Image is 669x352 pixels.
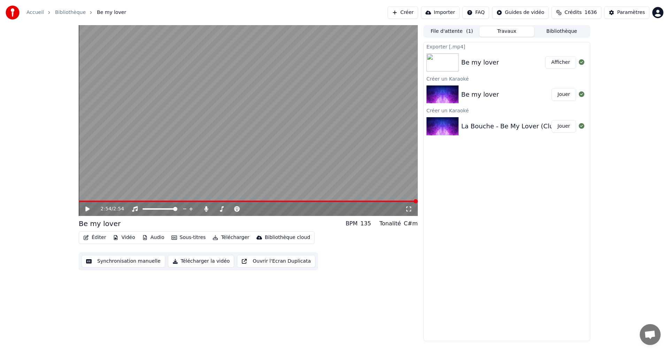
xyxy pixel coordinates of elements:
span: 2:54 [101,205,111,212]
button: Jouer [552,88,576,101]
button: Créer [387,6,418,19]
a: Accueil [26,9,44,16]
span: 2:54 [113,205,124,212]
div: / [101,205,117,212]
button: Crédits1636 [552,6,601,19]
button: File d'attente [424,27,479,37]
a: Bibliothèque [55,9,86,16]
div: C#m [404,219,418,228]
span: Crédits [564,9,582,16]
button: Audio [139,233,167,242]
div: Ouvrir le chat [640,324,661,345]
div: Be my lover [79,219,121,229]
button: Importer [421,6,460,19]
button: Sous-titres [169,233,209,242]
div: Paramètres [617,9,645,16]
div: Créer un Karaoké [424,106,590,114]
nav: breadcrumb [26,9,126,16]
div: Exporter [.mp4] [424,42,590,51]
button: Vidéo [110,233,138,242]
span: ( 1 ) [466,28,473,35]
div: Be my lover [461,90,499,99]
button: Télécharger [210,233,252,242]
div: Bibliothèque cloud [265,234,310,241]
button: Guides de vidéo [492,6,549,19]
span: 1636 [585,9,597,16]
div: BPM [346,219,357,228]
button: Afficher [545,56,576,69]
img: youka [6,6,20,20]
div: 135 [360,219,371,228]
div: Tonalité [379,219,401,228]
button: Télécharger la vidéo [168,255,234,268]
span: Be my lover [97,9,126,16]
button: Éditer [80,233,109,242]
button: FAQ [462,6,489,19]
button: Ouvrir l'Ecran Duplicata [237,255,315,268]
div: Be my lover [461,58,499,67]
button: Travaux [479,27,535,37]
div: Créer un Karaoké [424,74,590,83]
button: Bibliothèque [534,27,589,37]
button: Paramètres [604,6,649,19]
button: Synchronisation manuelle [82,255,165,268]
button: Jouer [552,120,576,133]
